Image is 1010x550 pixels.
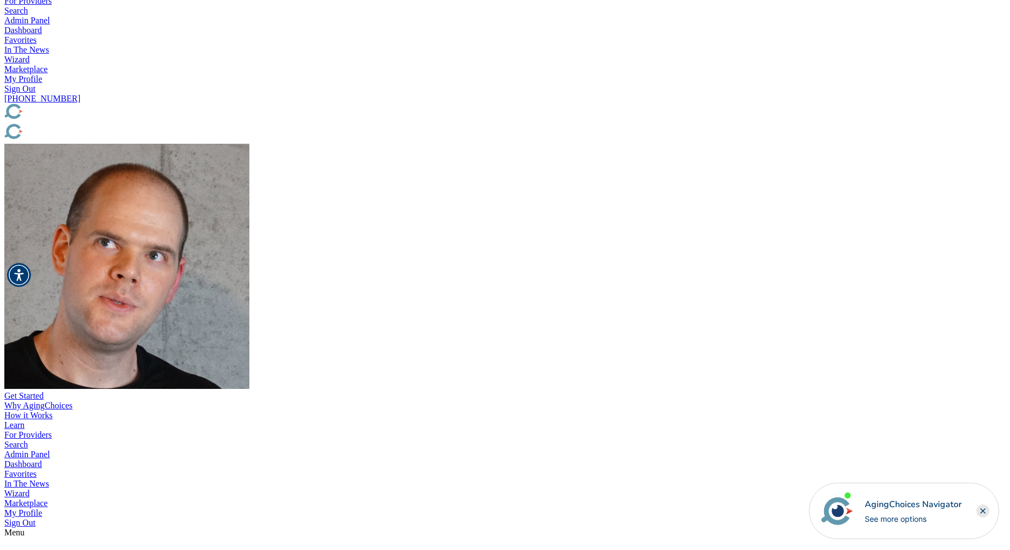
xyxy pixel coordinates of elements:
[4,518,1006,528] div: Sign Out
[4,84,1006,94] div: Sign Out
[4,498,1006,508] div: Marketplace
[7,263,31,287] div: Accessibility Menu
[4,401,1006,411] div: Why AgingChoices
[4,411,1006,420] div: How it Works
[4,430,1006,440] div: For Providers
[4,94,80,103] a: [PHONE_NUMBER]
[4,144,249,389] img: d4d39b5f-dbb1-43f6-b8c8-bcc662e1d89f.jpg
[4,479,1006,489] div: In The News
[4,25,1006,35] div: Dashboard
[4,391,1006,401] div: Get Started
[4,508,1006,518] div: My Profile
[4,104,124,121] img: AgingChoices
[4,124,124,142] img: Choice!
[4,489,1006,498] div: Wizard
[4,450,1006,459] div: Admin Panel
[4,35,1006,45] div: Favorites
[4,74,1006,84] div: My Profile
[4,6,1006,16] div: Search
[4,16,1006,25] div: Admin Panel
[4,440,1006,450] div: Search
[4,144,1006,391] div: Popover trigger
[4,55,1006,65] div: Wizard
[4,45,1006,55] div: In The News
[976,504,989,517] div: Close
[4,459,1006,469] div: Dashboard
[865,513,962,525] div: See more options
[4,469,1006,479] div: Favorites
[4,528,1006,538] div: Menu
[4,65,1006,74] div: Marketplace
[4,420,1006,430] div: Learn
[865,498,962,511] div: AgingChoices Navigator
[819,493,855,529] img: avatar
